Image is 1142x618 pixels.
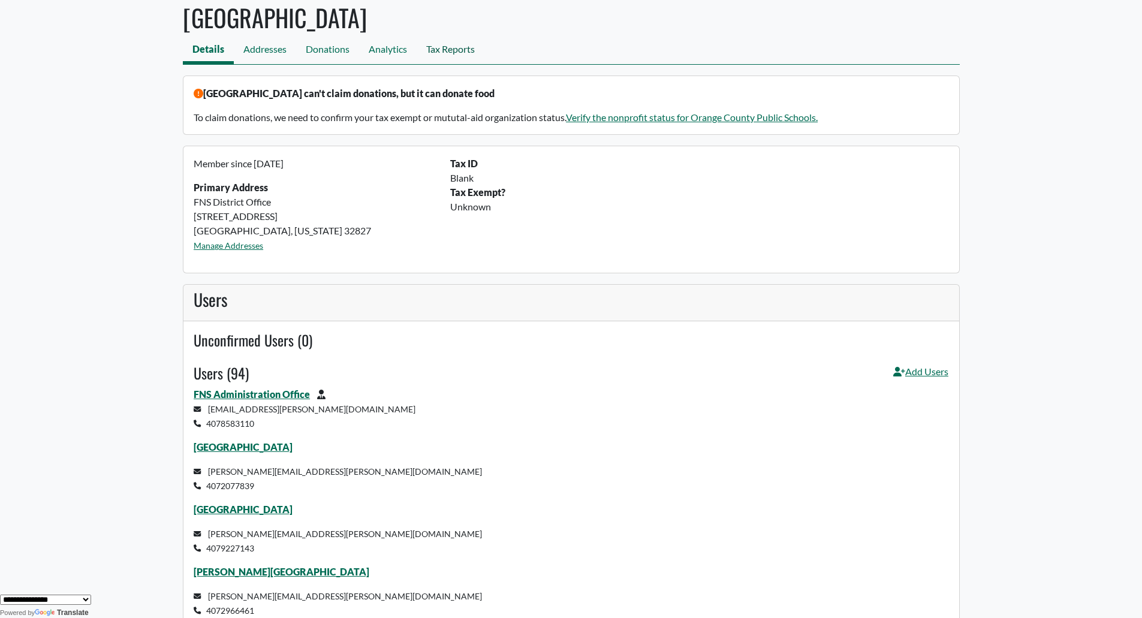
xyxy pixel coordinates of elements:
[194,110,948,125] p: To claim donations, we need to confirm your tax exempt or mututal-aid organization status.
[183,3,960,32] h1: [GEOGRAPHIC_DATA]
[296,37,359,64] a: Donations
[194,466,482,491] small: [PERSON_NAME][EMAIL_ADDRESS][PERSON_NAME][DOMAIN_NAME] 4072077839
[359,37,417,64] a: Analytics
[443,171,956,185] div: Blank
[417,37,484,64] a: Tax Reports
[566,111,818,123] a: Verify the nonprofit status for Orange County Public Schools.
[183,37,234,64] a: Details
[194,404,415,429] small: [EMAIL_ADDRESS][PERSON_NAME][DOMAIN_NAME] 4078583110
[194,529,482,553] small: [PERSON_NAME][EMAIL_ADDRESS][PERSON_NAME][DOMAIN_NAME] 4079227143
[194,156,436,171] p: Member since [DATE]
[893,364,948,387] a: Add Users
[194,240,263,251] a: Manage Addresses
[194,591,482,616] small: [PERSON_NAME][EMAIL_ADDRESS][PERSON_NAME][DOMAIN_NAME] 4072966461
[194,364,249,382] h4: Users (94)
[194,566,369,577] a: [PERSON_NAME][GEOGRAPHIC_DATA]
[194,441,293,453] a: [GEOGRAPHIC_DATA]
[194,290,948,310] h3: Users
[443,200,956,214] div: Unknown
[194,86,948,101] p: [GEOGRAPHIC_DATA] can't claim donations, but it can donate food
[194,504,293,515] a: [GEOGRAPHIC_DATA]
[450,186,505,198] b: Tax Exempt?
[35,608,89,617] a: Translate
[450,158,478,169] b: Tax ID
[194,331,948,349] h4: Unconfirmed Users (0)
[234,37,296,64] a: Addresses
[35,609,57,617] img: Google Translate
[186,156,443,262] div: FNS District Office [STREET_ADDRESS] [GEOGRAPHIC_DATA], [US_STATE] 32827
[194,388,310,400] a: FNS Administration Office
[194,182,268,193] strong: Primary Address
